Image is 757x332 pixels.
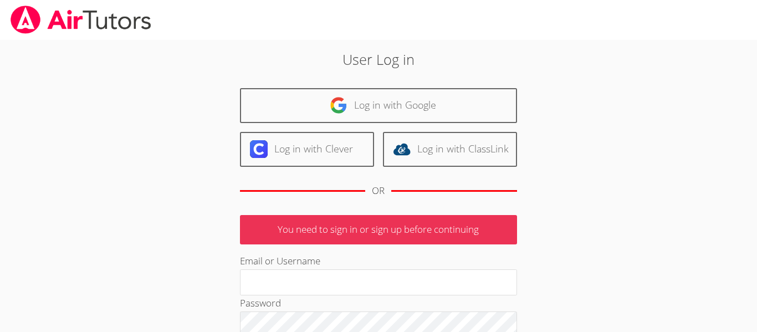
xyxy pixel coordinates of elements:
img: google-logo-50288ca7cdecda66e5e0955fdab243c47b7ad437acaf1139b6f446037453330a.svg [330,96,347,114]
div: OR [372,183,385,199]
a: Log in with Google [240,88,517,123]
label: Password [240,297,281,309]
img: classlink-logo-d6bb404cc1216ec64c9a2012d9dc4662098be43eaf13dc465df04b49fa7ab582.svg [393,140,411,158]
a: Log in with Clever [240,132,374,167]
img: airtutors_banner-c4298cdbf04f3fff15de1276eac7730deb9818008684d7c2e4769d2f7ddbe033.png [9,6,152,34]
a: Log in with ClassLink [383,132,517,167]
h2: User Log in [174,49,583,70]
img: clever-logo-6eab21bc6e7a338710f1a6ff85c0baf02591cd810cc4098c63d3a4b26e2feb20.svg [250,140,268,158]
p: You need to sign in or sign up before continuing [240,215,517,244]
label: Email or Username [240,254,320,267]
